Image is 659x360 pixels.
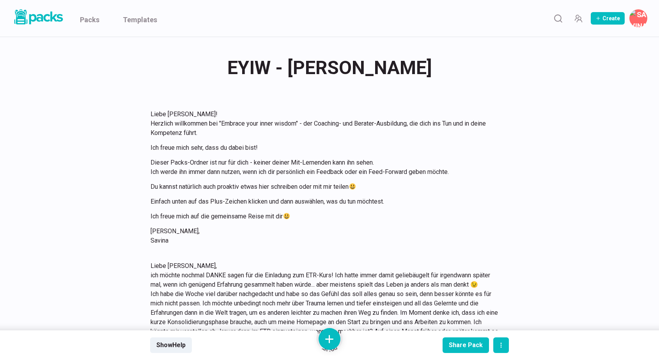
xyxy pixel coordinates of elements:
[151,227,499,245] p: [PERSON_NAME], Savina
[349,183,356,190] img: 😃
[150,337,192,353] button: ShowHelp
[283,213,290,219] img: 😃
[227,53,432,83] span: EYIW - [PERSON_NAME]
[12,8,64,29] a: Packs logo
[151,110,499,138] p: Liebe [PERSON_NAME]! Herzlich willkommen bei "Embrace your inner wisdom" - der Coaching- und Bera...
[151,143,499,153] p: Ich freue mich sehr, dass du dabei bist!
[151,212,499,221] p: Ich freue mich auf die gemeinsame Reise mit dir
[629,9,647,27] button: Savina Tilmann
[151,182,499,192] p: Du kannst natürlich auch proaktiv etwas hier schreiben oder mit mir teilen
[550,11,566,26] button: Search
[493,337,509,353] button: actions
[151,158,499,177] p: Dieser Packs-Ordner ist nur für dich - keiner deiner Mit-Lernenden kann ihn sehen. Ich werde ihn ...
[443,337,489,353] button: Share Pack
[570,11,586,26] button: Manage Team Invites
[449,341,483,349] div: Share Pack
[151,197,499,206] p: Einfach unten auf das Plus-Zeichen klicken und dann auswählen, was du tun möchtest.
[591,12,625,25] button: Create Pack
[12,8,64,26] img: Packs logo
